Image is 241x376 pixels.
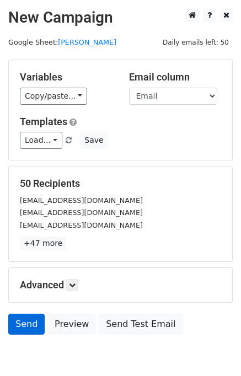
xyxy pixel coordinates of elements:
[8,8,233,27] h2: New Campaign
[79,132,108,149] button: Save
[20,116,67,127] a: Templates
[186,323,241,376] iframe: Chat Widget
[159,38,233,46] a: Daily emails left: 50
[20,196,143,205] small: [EMAIL_ADDRESS][DOMAIN_NAME]
[20,279,221,291] h5: Advanced
[47,314,96,335] a: Preview
[159,36,233,49] span: Daily emails left: 50
[20,88,87,105] a: Copy/paste...
[8,38,116,46] small: Google Sheet:
[20,132,62,149] a: Load...
[99,314,183,335] a: Send Test Email
[58,38,116,46] a: [PERSON_NAME]
[20,71,113,83] h5: Variables
[20,178,221,190] h5: 50 Recipients
[8,314,45,335] a: Send
[20,237,66,250] a: +47 more
[20,221,143,229] small: [EMAIL_ADDRESS][DOMAIN_NAME]
[20,208,143,217] small: [EMAIL_ADDRESS][DOMAIN_NAME]
[129,71,222,83] h5: Email column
